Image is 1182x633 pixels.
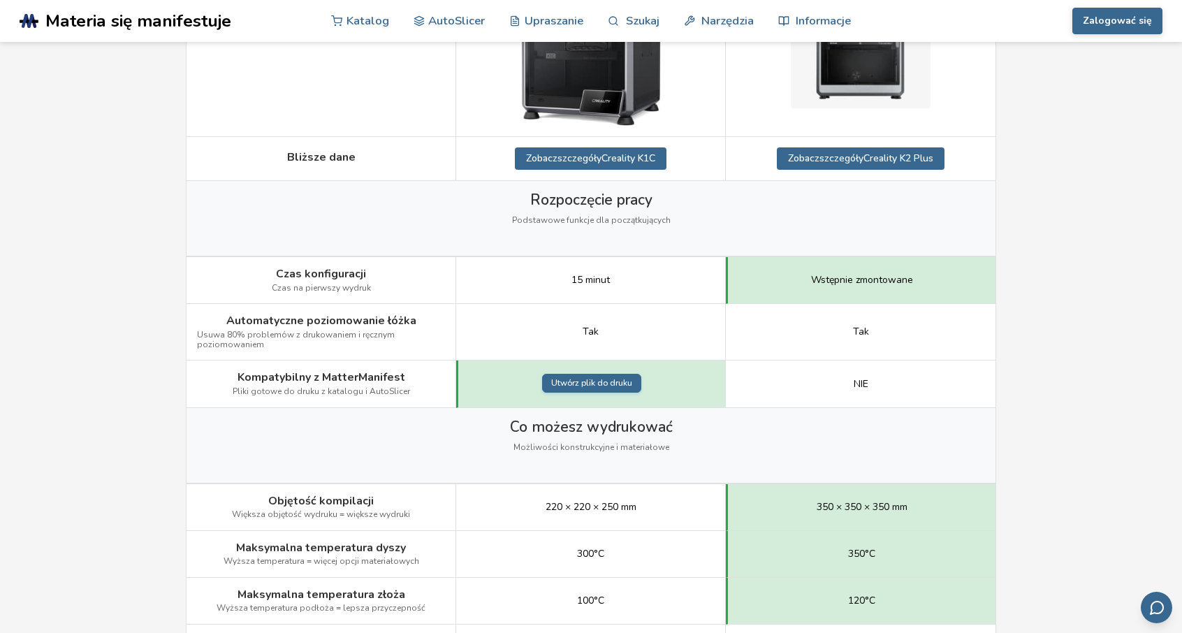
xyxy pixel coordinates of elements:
[1141,592,1172,623] button: Wyślij opinię e-mailem
[238,370,405,385] font: Kompatybilny z MatterManifest
[525,13,583,29] font: Upraszanie
[346,13,389,29] font: Katalog
[238,587,405,602] font: Maksymalna temperatura złoża
[217,602,425,613] font: Wyższa temperatura podłoża = lepsza przyczepność
[551,377,632,388] font: Utwórz plik do druku
[854,377,868,391] font: NIE
[557,152,601,165] font: szczegóły
[510,417,673,437] font: Co możesz wydrukować
[577,547,604,560] font: 300°C
[811,273,913,286] font: Wstępnie zmontowane
[796,13,851,29] font: Informacje
[853,325,869,338] font: Tak
[515,147,666,170] a: ZobaczszczegółyCreality K1C
[45,9,231,33] font: Materia się manifestuje
[848,594,875,607] font: 120°C
[276,266,366,282] font: Czas konfiguracji
[513,442,669,453] font: Możliwości konstrukcyjne i materiałowe
[601,152,655,165] font: Creality K1C
[226,313,416,328] font: Automatyczne poziomowanie łóżka
[863,152,933,165] font: Creality K2 Plus
[848,547,875,560] font: 350°C
[777,147,944,170] a: ZobaczszczegółyCreality K2 Plus
[817,500,907,514] font: 350 × 350 × 350 mm
[1072,8,1162,34] button: Zalogować się
[542,374,641,393] a: Utwórz plik do druku
[546,500,636,514] font: 220 × 220 × 250 mm
[583,325,599,338] font: Tak
[287,150,356,165] font: Bliższe dane
[512,214,671,226] font: Podstawowe funkcje dla początkujących
[571,273,610,286] font: 15 minut
[224,555,419,567] font: Wyższa temperatura = więcej opcji materiałowych
[526,152,557,165] font: Zobacz
[819,152,863,165] font: szczegóły
[428,13,485,29] font: AutoSlicer
[233,386,410,397] font: Pliki gotowe do druku z katalogu i AutoSlicer
[1083,14,1152,27] font: Zalogować się
[236,540,406,555] font: Maksymalna temperatura dyszy
[197,329,395,350] font: Usuwa 80% problemów z drukowaniem i ręcznym poziomowaniem
[788,152,819,165] font: Zobacz
[577,594,604,607] font: 100°C
[530,190,652,210] font: Rozpoczęcie pracy
[701,13,754,29] font: Narzędzia
[272,282,371,293] font: Czas na pierwszy wydruk
[232,509,410,520] font: Większa objętość wydruku = większe wydruki
[626,13,659,29] font: Szukaj
[268,493,374,509] font: Objętość kompilacji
